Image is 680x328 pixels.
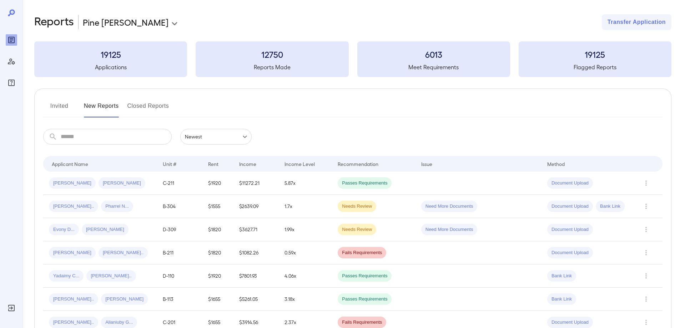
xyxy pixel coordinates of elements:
span: Document Upload [547,203,593,210]
div: Manage Users [6,56,17,67]
td: 5.87x [279,172,332,195]
div: Applicant Name [52,160,88,168]
button: Closed Reports [127,100,169,117]
span: Needs Review [338,203,376,210]
td: $1820 [202,218,233,241]
button: Row Actions [640,317,652,328]
span: Evony D... [49,226,79,233]
span: Document Upload [547,180,593,187]
h3: 19125 [34,49,187,60]
div: Log Out [6,302,17,314]
span: [PERSON_NAME] [101,296,148,303]
span: [PERSON_NAME] [99,180,145,187]
h5: Meet Requirements [357,63,510,71]
span: [PERSON_NAME].. [49,319,98,326]
summary: 19125Applications12750Reports Made6013Meet Requirements19125Flagged Reports [34,41,671,77]
td: $5261.05 [233,288,279,311]
td: $1920 [202,264,233,288]
button: Invited [43,100,75,117]
span: Document Upload [547,226,593,233]
td: 3.18x [279,288,332,311]
td: 1.7x [279,195,332,218]
td: $1555 [202,195,233,218]
td: $1082.26 [233,241,279,264]
td: $11272.21 [233,172,279,195]
h3: 19125 [519,49,671,60]
span: [PERSON_NAME].. [49,203,98,210]
div: Reports [6,34,17,46]
button: Row Actions [640,224,652,235]
button: New Reports [84,100,119,117]
td: $1820 [202,241,233,264]
div: Newest [180,129,252,145]
td: D-309 [157,218,202,241]
h3: 12750 [196,49,348,60]
td: 0.59x [279,241,332,264]
span: Bank Link [547,273,576,279]
button: Row Actions [640,201,652,212]
span: [PERSON_NAME].. [86,273,136,279]
td: D-110 [157,264,202,288]
td: $1655 [202,288,233,311]
span: Alianiuby G... [101,319,137,326]
td: B-211 [157,241,202,264]
h5: Reports Made [196,63,348,71]
h5: Applications [34,63,187,71]
span: Passes Requirements [338,180,392,187]
td: 4.06x [279,264,332,288]
span: Need More Documents [421,203,478,210]
div: Method [547,160,565,168]
h5: Flagged Reports [519,63,671,71]
td: B-304 [157,195,202,218]
td: C-211 [157,172,202,195]
td: B-113 [157,288,202,311]
span: [PERSON_NAME] [49,180,96,187]
span: Fails Requirements [338,249,386,256]
span: Document Upload [547,249,593,256]
span: [PERSON_NAME] [82,226,129,233]
span: [PERSON_NAME].. [99,249,148,256]
span: Document Upload [547,319,593,326]
button: Row Actions [640,293,652,305]
h2: Reports [34,14,74,30]
div: Issue [421,160,433,168]
span: Bank Link [596,203,625,210]
td: $2639.09 [233,195,279,218]
span: [PERSON_NAME] [49,249,96,256]
div: Income [239,160,256,168]
h3: 6013 [357,49,510,60]
span: Need More Documents [421,226,478,233]
td: $7801.93 [233,264,279,288]
p: Pine [PERSON_NAME] [83,16,168,28]
div: Rent [208,160,220,168]
button: Row Actions [640,177,652,189]
span: Passes Requirements [338,273,392,279]
span: Fails Requirements [338,319,386,326]
button: Transfer Application [602,14,671,30]
span: Pharrel N... [101,203,133,210]
td: $3627.71 [233,218,279,241]
span: [PERSON_NAME].. [49,296,98,303]
div: Income Level [284,160,315,168]
button: Row Actions [640,247,652,258]
div: Unit # [163,160,176,168]
span: Bank Link [547,296,576,303]
td: $1920 [202,172,233,195]
div: Recommendation [338,160,378,168]
button: Row Actions [640,270,652,282]
div: FAQ [6,77,17,89]
td: 1.99x [279,218,332,241]
span: Passes Requirements [338,296,392,303]
span: Needs Review [338,226,376,233]
span: Yadaimy C... [49,273,84,279]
